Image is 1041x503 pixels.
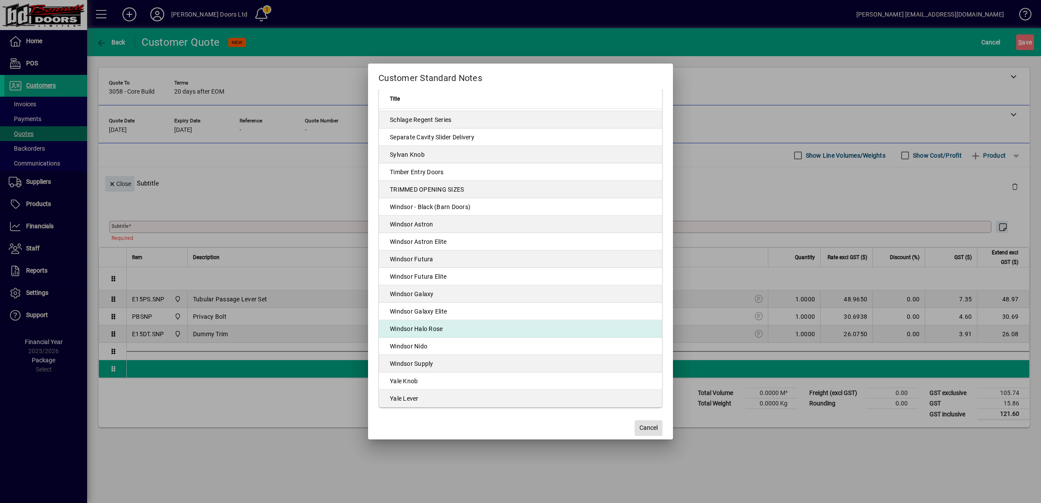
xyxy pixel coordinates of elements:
[379,320,662,338] td: Windsor Halo Rose
[379,128,662,146] td: Separate Cavity Slider Delivery
[379,181,662,198] td: TRIMMED OPENING SIZES
[379,355,662,372] td: Windsor Supply
[379,111,662,128] td: Schlage Regent Series
[379,372,662,390] td: Yale Knob
[639,423,658,432] span: Cancel
[379,338,662,355] td: Windsor Nido
[379,285,662,303] td: Windsor Galaxy
[379,198,662,216] td: Windsor - Black (Barn Doors)
[379,163,662,181] td: Timber Entry Doors
[368,64,673,89] h2: Customer Standard Notes
[379,216,662,233] td: Windsor Astron
[379,303,662,320] td: Windsor Galaxy Elite
[379,390,662,407] td: Yale Lever
[379,250,662,268] td: Windsor Futura
[379,268,662,285] td: Windsor Futura Elite
[379,233,662,250] td: Windsor Astron Elite
[379,146,662,163] td: Sylvan Knob
[635,420,662,436] button: Cancel
[390,94,400,104] span: Title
